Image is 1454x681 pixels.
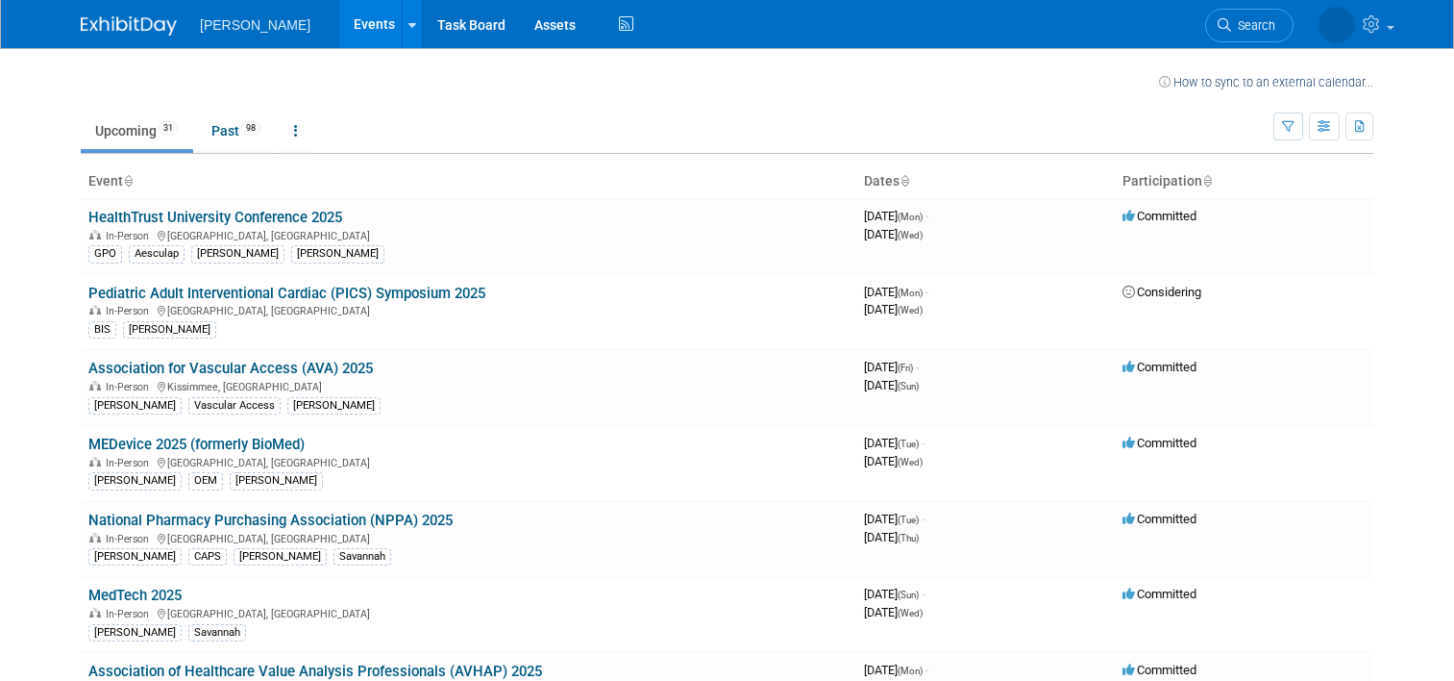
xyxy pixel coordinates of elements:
[864,227,923,241] span: [DATE]
[922,436,924,450] span: -
[188,397,281,415] div: Vascular Access
[898,288,923,298] span: (Mon)
[898,363,913,373] span: (Fri)
[106,457,155,469] span: In-Person
[88,605,849,620] div: [GEOGRAPHIC_DATA], [GEOGRAPHIC_DATA]
[88,302,849,317] div: [GEOGRAPHIC_DATA], [GEOGRAPHIC_DATA]
[1205,9,1294,42] a: Search
[158,121,179,136] span: 31
[81,165,856,198] th: Event
[106,608,155,620] span: In-Person
[89,305,101,315] img: In-Person Event
[1122,209,1196,223] span: Committed
[900,173,909,189] a: Sort by Start Date
[88,530,849,545] div: [GEOGRAPHIC_DATA], [GEOGRAPHIC_DATA]
[864,512,924,526] span: [DATE]
[1122,663,1196,677] span: Committed
[1122,587,1196,601] span: Committed
[88,360,373,377] a: Association for Vascular Access (AVA) 2025
[88,472,182,490] div: [PERSON_NAME]
[88,209,342,226] a: HealthTrust University Conference 2025
[89,533,101,542] img: In-Person Event
[89,608,101,618] img: In-Person Event
[129,245,185,263] div: Aesculap
[898,533,919,543] span: (Thu)
[123,321,216,339] div: [PERSON_NAME]
[106,305,155,317] span: In-Person
[864,530,919,544] span: [DATE]
[234,548,327,566] div: [PERSON_NAME]
[81,113,193,149] a: Upcoming31
[88,512,453,529] a: National Pharmacy Purchasing Association (NPPA) 2025
[925,285,928,299] span: -
[922,512,924,526] span: -
[88,436,305,453] a: MEDevice 2025 (formerly BioMed)
[1122,512,1196,526] span: Committed
[925,209,928,223] span: -
[333,548,391,566] div: Savannah
[197,113,276,149] a: Past98
[864,663,928,677] span: [DATE]
[898,381,919,391] span: (Sun)
[88,587,182,604] a: MedTech 2025
[106,230,155,242] span: In-Person
[89,230,101,240] img: In-Person Event
[864,360,919,374] span: [DATE]
[898,230,923,240] span: (Wed)
[1159,75,1373,89] a: How to sync to an external calendar...
[1115,165,1373,198] th: Participation
[1318,7,1355,43] img: Maris Stern
[898,666,923,676] span: (Mon)
[240,121,261,136] span: 98
[88,624,182,642] div: [PERSON_NAME]
[123,173,133,189] a: Sort by Event Name
[291,245,384,263] div: [PERSON_NAME]
[188,548,227,566] div: CAPS
[88,548,182,566] div: [PERSON_NAME]
[898,305,923,315] span: (Wed)
[864,587,924,601] span: [DATE]
[88,663,542,680] a: Association of Healthcare Value Analysis Professionals (AVHAP) 2025
[88,397,182,415] div: [PERSON_NAME]
[88,321,116,339] div: BIS
[916,360,919,374] span: -
[898,590,919,600] span: (Sun)
[898,515,919,525] span: (Tue)
[81,16,177,36] img: ExhibitDay
[922,587,924,601] span: -
[864,302,923,316] span: [DATE]
[106,533,155,545] span: In-Person
[106,381,155,393] span: In-Person
[898,439,919,449] span: (Tue)
[88,285,485,302] a: Pediatric Adult Interventional Cardiac (PICS) Symposium 2025
[925,663,928,677] span: -
[1122,285,1201,299] span: Considering
[188,624,246,642] div: Savannah
[864,605,923,619] span: [DATE]
[898,212,923,222] span: (Mon)
[864,454,923,468] span: [DATE]
[856,165,1115,198] th: Dates
[200,17,310,33] span: [PERSON_NAME]
[88,227,849,242] div: [GEOGRAPHIC_DATA], [GEOGRAPHIC_DATA]
[1231,18,1275,33] span: Search
[1122,360,1196,374] span: Committed
[864,436,924,450] span: [DATE]
[1122,436,1196,450] span: Committed
[88,378,849,393] div: Kissimmee, [GEOGRAPHIC_DATA]
[898,457,923,467] span: (Wed)
[230,472,323,490] div: [PERSON_NAME]
[864,285,928,299] span: [DATE]
[88,245,122,263] div: GPO
[191,245,284,263] div: [PERSON_NAME]
[864,378,919,392] span: [DATE]
[88,454,849,469] div: [GEOGRAPHIC_DATA], [GEOGRAPHIC_DATA]
[89,457,101,467] img: In-Person Event
[1202,173,1212,189] a: Sort by Participation Type
[89,381,101,391] img: In-Person Event
[864,209,928,223] span: [DATE]
[287,397,381,415] div: [PERSON_NAME]
[898,608,923,618] span: (Wed)
[188,472,223,490] div: OEM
